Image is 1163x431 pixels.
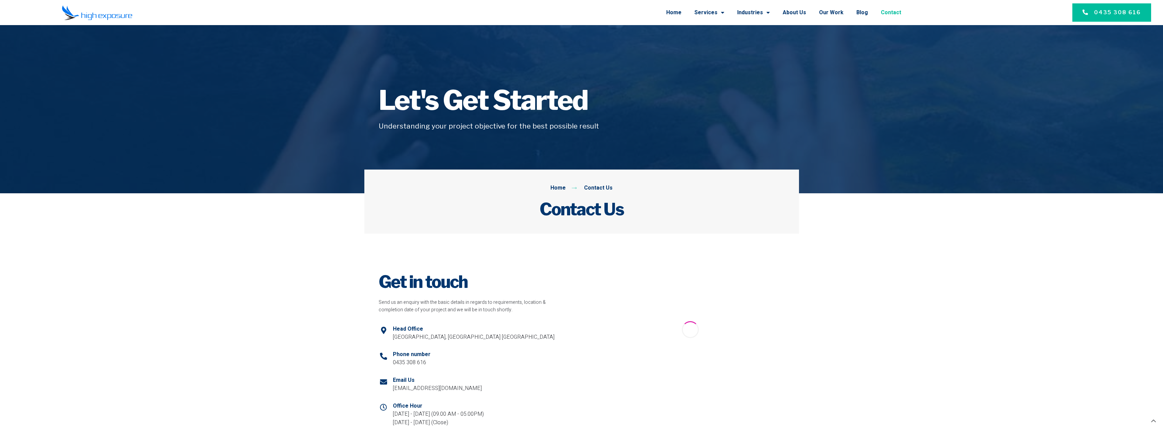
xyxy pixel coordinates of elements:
[737,4,770,21] a: Industries
[393,350,431,358] h5: Phone number
[856,4,868,21] a: Blog
[193,4,901,21] nav: Menu
[783,4,806,21] a: About Us
[62,5,132,20] img: Final-Logo copy
[550,184,566,193] span: Home
[379,299,567,314] p: Send us an enquiry with the basic details in regards to requirements, location & completion date ...
[393,376,482,384] h5: Email Us
[393,333,555,342] p: [GEOGRAPHIC_DATA], [GEOGRAPHIC_DATA] [GEOGRAPHIC_DATA]
[379,199,785,219] h2: Contact Us
[379,272,567,292] h2: Get in touch
[393,358,431,367] p: 0435 308 616
[666,4,682,21] a: Home
[379,87,785,114] h1: Let's Get Started
[393,402,484,410] h5: Office Hour
[881,4,901,21] a: Contact
[393,384,482,393] p: [EMAIL_ADDRESS][DOMAIN_NAME]
[819,4,843,21] a: Our Work
[393,410,484,427] p: [DATE] - [DATE] (09.00 AM - 05.00PM) [DATE] - [DATE] (Close)
[694,4,724,21] a: Services
[1094,8,1141,17] span: 0435 308 616
[582,184,613,193] span: Contact Us
[379,121,785,132] h5: Understanding your project objective for the best possible result
[1072,3,1151,22] a: 0435 308 616
[393,325,555,333] h5: Head Office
